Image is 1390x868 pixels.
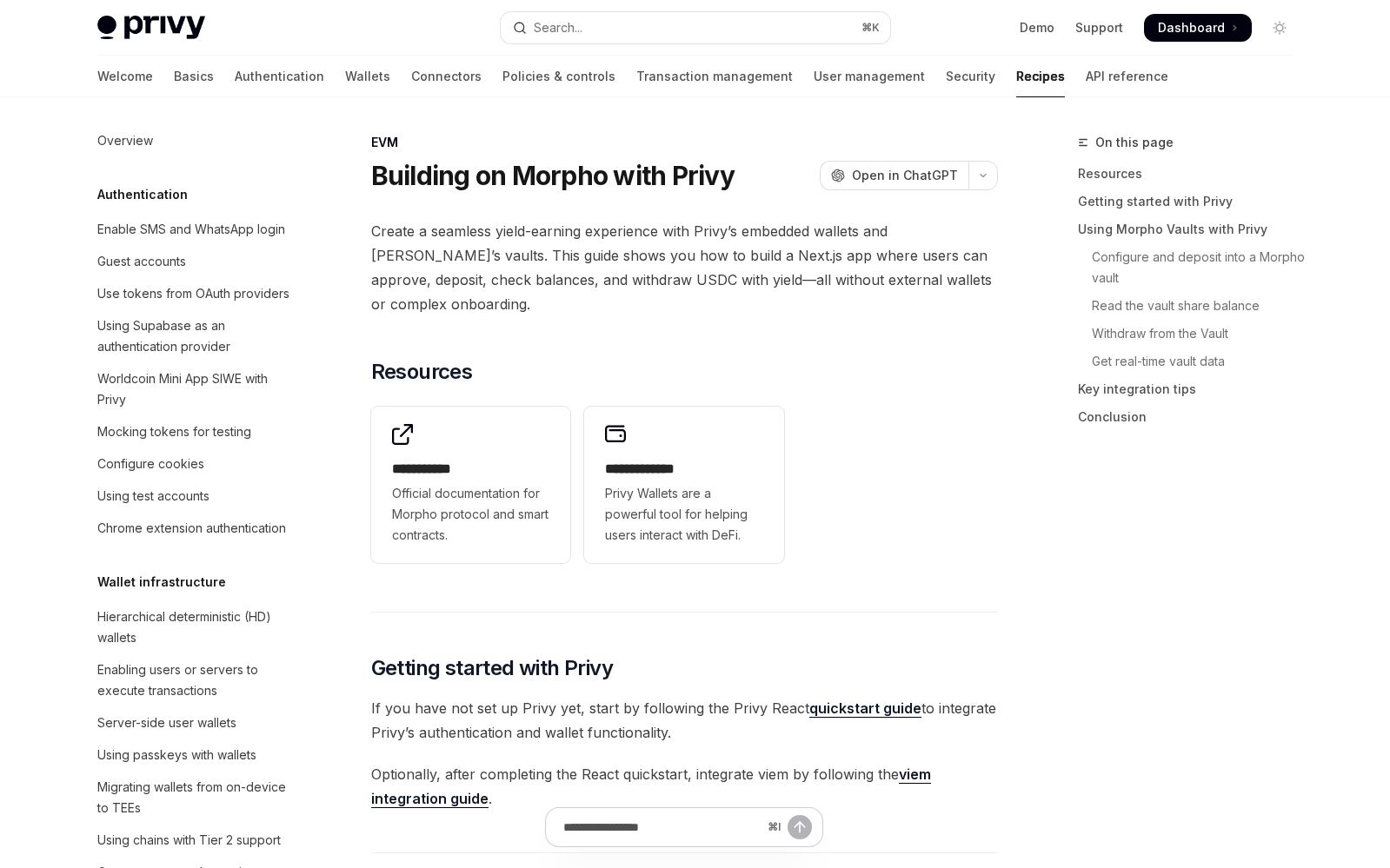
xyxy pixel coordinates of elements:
[852,167,958,184] span: Open in ChatGPT
[605,483,763,546] span: Privy Wallets are a powerful tool for helping users interact with DeFi.
[534,17,582,38] div: Search...
[861,21,880,35] span: ⌘ K
[371,407,571,563] a: **** **** *Official documentation for Morpho protocol and smart contracts.
[1078,243,1307,292] a: Configure and deposit into a Morpho vault
[83,513,306,544] a: Chrome extension authentication
[946,56,995,97] a: Security
[83,825,306,856] a: Using chains with Tier 2 support
[97,518,286,539] div: Chrome extension authentication
[97,283,289,304] div: Use tokens from OAuth providers
[83,310,306,362] a: Using Supabase as an authentication provider
[83,739,306,771] a: Using passkeys with wallets
[83,601,306,653] a: Hierarchical deterministic (HD) wallets
[501,12,890,43] button: Open search
[502,56,615,97] a: Policies & controls
[1095,132,1174,153] span: On this page
[371,696,998,745] span: If you have not set up Privy yet, start by following the Privy React to integrate Privy’s authent...
[83,416,306,447] a: Mocking tokens for testing
[1078,375,1307,403] a: Key integration tips
[1078,160,1307,188] a: Resources
[345,56,390,97] a: Wallets
[83,448,306,480] a: Configure cookies
[411,56,482,97] a: Connectors
[371,654,613,682] span: Getting started with Privy
[83,278,306,309] a: Use tokens from OAuth providers
[97,659,296,701] div: Enabling users or servers to execute transactions
[97,315,296,357] div: Using Supabase as an authentication provider
[97,184,188,205] h5: Authentication
[814,56,925,97] a: User management
[563,808,761,846] input: Ask a question...
[97,421,251,442] div: Mocking tokens for testing
[83,214,306,245] a: Enable SMS and WhatsApp login
[97,572,226,593] h5: Wallet infrastructure
[83,363,306,415] a: Worldcoin Mini App SIWE with Privy
[1078,348,1307,375] a: Get real-time vault data
[1078,215,1307,243] a: Using Morpho Vaults with Privy
[83,654,306,706] a: Enabling users or servers to execute transactions
[371,358,473,386] span: Resources
[97,56,153,97] a: Welcome
[83,772,306,824] a: Migrating wallets from on-device to TEEs
[1158,19,1225,36] span: Dashboard
[83,707,306,739] a: Server-side user wallets
[97,251,186,272] div: Guest accounts
[174,56,214,97] a: Basics
[371,134,998,151] div: EVM
[97,777,296,818] div: Migrating wallets from on-device to TEEs
[97,454,204,474] div: Configure cookies
[1086,56,1168,97] a: API reference
[1016,56,1065,97] a: Recipes
[584,407,784,563] a: **** **** ***Privy Wallets are a powerful tool for helping users interact with DeFi.
[97,219,285,240] div: Enable SMS and WhatsApp login
[1020,19,1054,36] a: Demo
[97,130,153,151] div: Overview
[97,606,296,648] div: Hierarchical deterministic (HD) wallets
[97,830,281,851] div: Using chains with Tier 2 support
[83,125,306,156] a: Overview
[1266,14,1294,42] button: Toggle dark mode
[636,56,793,97] a: Transaction management
[1075,19,1123,36] a: Support
[809,699,921,718] a: quickstart guide
[788,815,812,839] button: Send message
[371,160,735,191] h1: Building on Morpho with Privy
[97,368,296,410] div: Worldcoin Mini App SIWE with Privy
[1078,188,1307,215] a: Getting started with Privy
[235,56,324,97] a: Authentication
[83,480,306,512] a: Using test accounts
[820,161,968,190] button: Open in ChatGPT
[97,712,236,733] div: Server-side user wallets
[1078,403,1307,431] a: Conclusion
[1078,292,1307,320] a: Read the vault share balance
[1144,14,1252,42] a: Dashboard
[97,486,209,507] div: Using test accounts
[371,219,998,316] span: Create a seamless yield-earning experience with Privy’s embedded wallets and [PERSON_NAME]’s vaul...
[371,762,998,811] span: Optionally, after completing the React quickstart, integrate viem by following the .
[97,745,256,765] div: Using passkeys with wallets
[392,483,550,546] span: Official documentation for Morpho protocol and smart contracts.
[83,246,306,277] a: Guest accounts
[1078,320,1307,348] a: Withdraw from the Vault
[97,16,205,40] img: light logo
